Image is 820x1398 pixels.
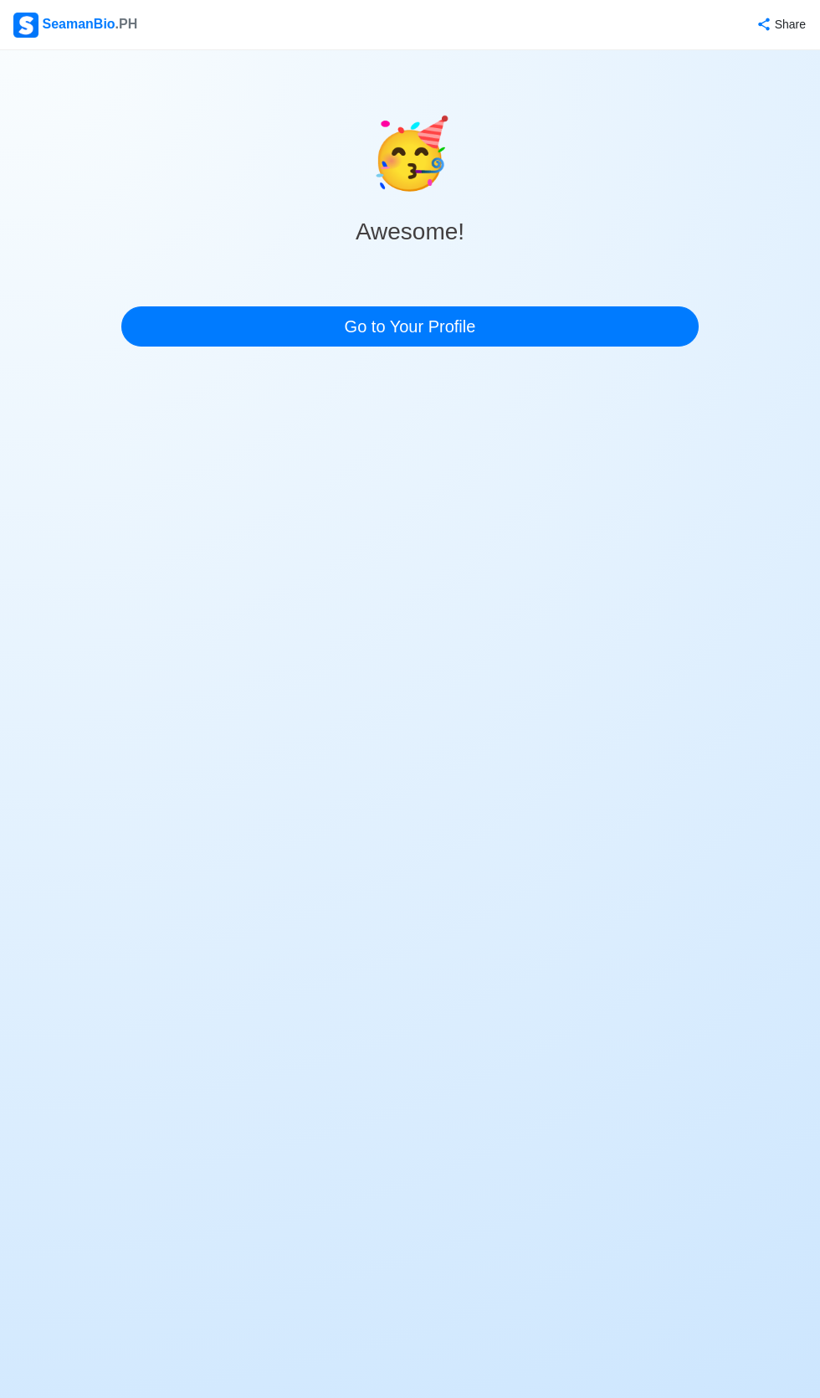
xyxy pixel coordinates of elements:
h3: Awesome! [356,218,464,246]
div: Share [775,16,806,33]
span: celebrate [368,104,452,204]
span: .PH [115,17,138,31]
a: Go to Your Profile [121,306,699,347]
button: Share [753,8,807,41]
img: Logo [13,13,38,38]
div: SeamanBio [13,13,137,38]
